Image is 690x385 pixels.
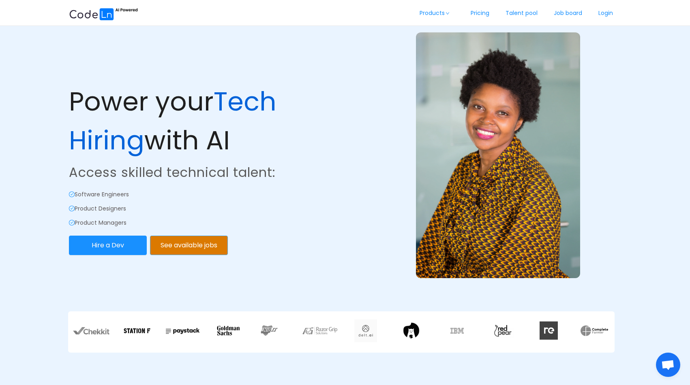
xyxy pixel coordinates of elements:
[73,327,109,334] img: chekkit.0bccf985.webp
[540,321,558,340] img: redata.c317da48.svg
[69,190,343,199] p: Software Engineers
[416,32,580,278] img: example
[445,11,450,15] i: icon: down
[69,219,343,227] p: Product Managers
[656,353,680,377] div: Open chat
[150,236,228,255] button: See available jobs
[581,325,608,336] img: xNYAAAAAA=
[69,7,138,20] img: ai.87e98a1d.svg
[69,191,75,197] i: icon: check-circle
[69,236,147,255] button: Hire a Dev
[302,326,338,336] img: razor.decf57ec.webp
[69,220,75,225] i: icon: check-circle
[491,323,514,338] img: 3JiQAAAAAABZABt8ruoJIq32+N62SQO0hFKGtpKBtqUKlH8dAofS56CJ7FppICrj1pHkAOPKAAA=
[69,163,343,182] p: Access skilled technical talent:
[402,321,420,340] img: tilig.e9f7ecdc.png
[123,323,151,338] img: stationf.7781c04a.png
[69,82,343,160] p: Power your with AI
[354,319,377,342] img: delt.973b3143.webp
[217,325,240,336] img: goldman.0b538e24.svg
[164,322,201,339] img: Paystack.7c8f16c5.webp
[69,204,343,213] p: Product Designers
[450,328,464,334] img: ibm.f019ecc1.webp
[258,323,290,338] img: nibss.883cf671.png
[69,206,75,211] i: icon: check-circle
